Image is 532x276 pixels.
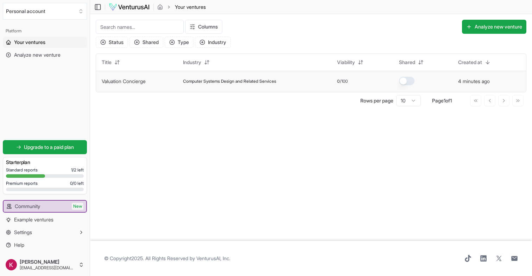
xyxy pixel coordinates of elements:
span: 1 / 2 left [71,167,84,173]
a: Example ventures [3,214,87,225]
span: Your ventures [14,39,45,46]
a: CommunityNew [4,201,86,212]
button: Analyze new venture [462,20,526,34]
button: Select an organization [3,3,87,20]
span: [EMAIL_ADDRESS][DOMAIN_NAME] [20,265,76,271]
p: Rows per page [360,97,393,104]
span: New [72,203,83,210]
a: Your ventures [3,37,87,48]
button: Shared [395,57,428,68]
a: Valuation Concierge [102,78,146,84]
span: Industry [183,59,201,66]
img: ACg8ocIR3h2RjBbBp65p2nX-W2Yjc3fwQdKmlThanbyDaUvy96UxbA=s96-c [6,259,17,270]
button: Industry [195,37,231,48]
a: Upgrade to a paid plan [3,140,87,154]
span: Standard reports [6,167,38,173]
span: 0 / 0 left [70,181,84,186]
a: Help [3,239,87,251]
button: Title [97,57,124,68]
img: logo [109,3,150,11]
span: 0 [337,79,340,84]
span: Viability [337,59,355,66]
button: Viability [333,57,368,68]
a: Analyze new venture [3,49,87,61]
span: © Copyright 2025 . All Rights Reserved by . [104,255,230,262]
span: of [445,98,450,103]
button: Valuation Concierge [102,78,146,85]
nav: breadcrumb [157,4,206,11]
h3: Starter plan [6,159,84,166]
span: Page [432,98,444,103]
span: Created at [458,59,482,66]
a: VenturusAI, Inc [196,255,229,261]
button: Created at [454,57,495,68]
span: Premium reports [6,181,38,186]
span: Community [15,203,40,210]
div: Platform [3,25,87,37]
span: 1 [450,98,452,103]
button: Shared [129,37,163,48]
button: Type [165,37,194,48]
button: Columns [185,20,222,34]
span: Your ventures [175,4,206,11]
button: [PERSON_NAME][EMAIL_ADDRESS][DOMAIN_NAME] [3,256,87,273]
span: Example ventures [14,216,53,223]
button: Industry [179,57,214,68]
span: Shared [399,59,415,66]
span: Settings [14,229,32,236]
span: Help [14,241,24,249]
input: Search names... [96,20,184,34]
span: Upgrade to a paid plan [24,144,74,151]
button: Settings [3,227,87,238]
span: /100 [340,79,348,84]
span: Computer Systems Design and Related Services [183,79,276,84]
span: 1 [444,98,445,103]
button: Status [96,37,128,48]
button: 4 minutes ago [458,78,490,85]
span: Title [102,59,112,66]
span: Analyze new venture [14,51,61,58]
span: [PERSON_NAME] [20,259,76,265]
